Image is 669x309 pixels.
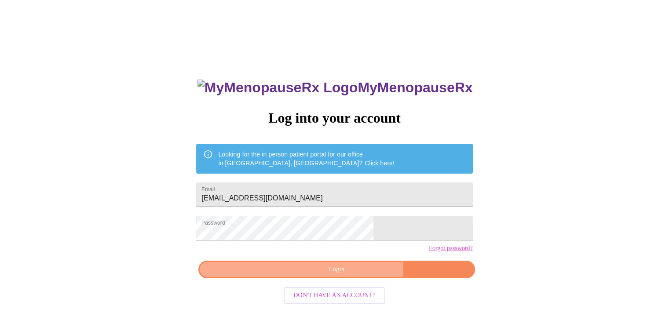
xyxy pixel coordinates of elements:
a: Don't have an account? [281,291,388,298]
div: Looking for the in person patient portal for our office in [GEOGRAPHIC_DATA], [GEOGRAPHIC_DATA]? [218,146,395,171]
h3: MyMenopauseRx [197,80,473,96]
span: Don't have an account? [293,290,376,301]
h3: Log into your account [196,110,472,126]
img: MyMenopauseRx Logo [197,80,358,96]
a: Click here! [365,160,395,167]
a: Forgot password? [429,245,473,252]
button: Don't have an account? [284,287,385,304]
span: Login [208,264,464,275]
button: Login [198,261,475,279]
